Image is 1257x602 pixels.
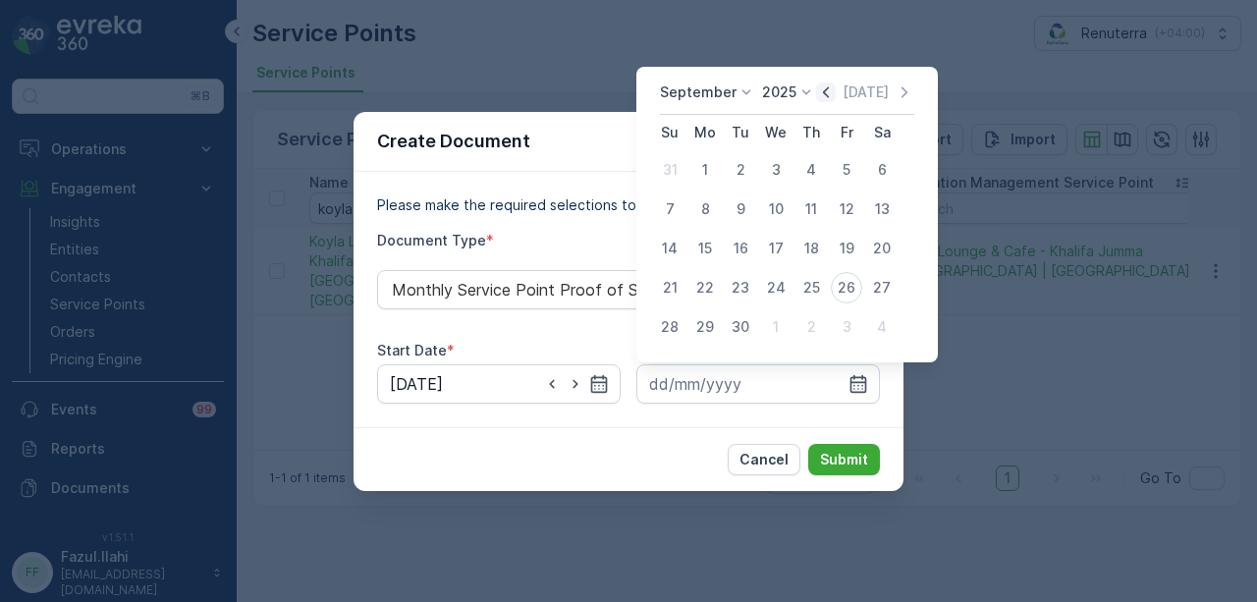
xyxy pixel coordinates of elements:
[760,193,792,225] div: 10
[725,193,756,225] div: 9
[866,233,898,264] div: 20
[831,272,862,303] div: 26
[820,450,868,469] p: Submit
[760,311,792,343] div: 1
[654,272,685,303] div: 21
[723,115,758,150] th: Tuesday
[660,82,737,102] p: September
[728,444,800,475] button: Cancel
[831,193,862,225] div: 12
[739,450,789,469] p: Cancel
[377,128,530,155] p: Create Document
[866,311,898,343] div: 4
[762,82,796,102] p: 2025
[654,233,685,264] div: 14
[377,232,486,248] label: Document Type
[831,154,862,186] div: 5
[636,364,880,404] input: dd/mm/yyyy
[795,311,827,343] div: 2
[866,272,898,303] div: 27
[829,115,864,150] th: Friday
[843,82,889,102] p: [DATE]
[866,154,898,186] div: 6
[377,195,880,215] p: Please make the required selections to create your document.
[866,193,898,225] div: 13
[654,193,685,225] div: 7
[793,115,829,150] th: Thursday
[795,193,827,225] div: 11
[760,233,792,264] div: 17
[689,154,721,186] div: 1
[795,233,827,264] div: 18
[864,115,900,150] th: Saturday
[760,272,792,303] div: 24
[795,154,827,186] div: 4
[831,233,862,264] div: 19
[687,115,723,150] th: Monday
[725,154,756,186] div: 2
[725,233,756,264] div: 16
[758,115,793,150] th: Wednesday
[795,272,827,303] div: 25
[654,311,685,343] div: 28
[689,233,721,264] div: 15
[689,311,721,343] div: 29
[808,444,880,475] button: Submit
[760,154,792,186] div: 3
[689,193,721,225] div: 8
[652,115,687,150] th: Sunday
[831,311,862,343] div: 3
[377,364,621,404] input: dd/mm/yyyy
[689,272,721,303] div: 22
[725,311,756,343] div: 30
[725,272,756,303] div: 23
[654,154,685,186] div: 31
[377,342,447,358] label: Start Date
